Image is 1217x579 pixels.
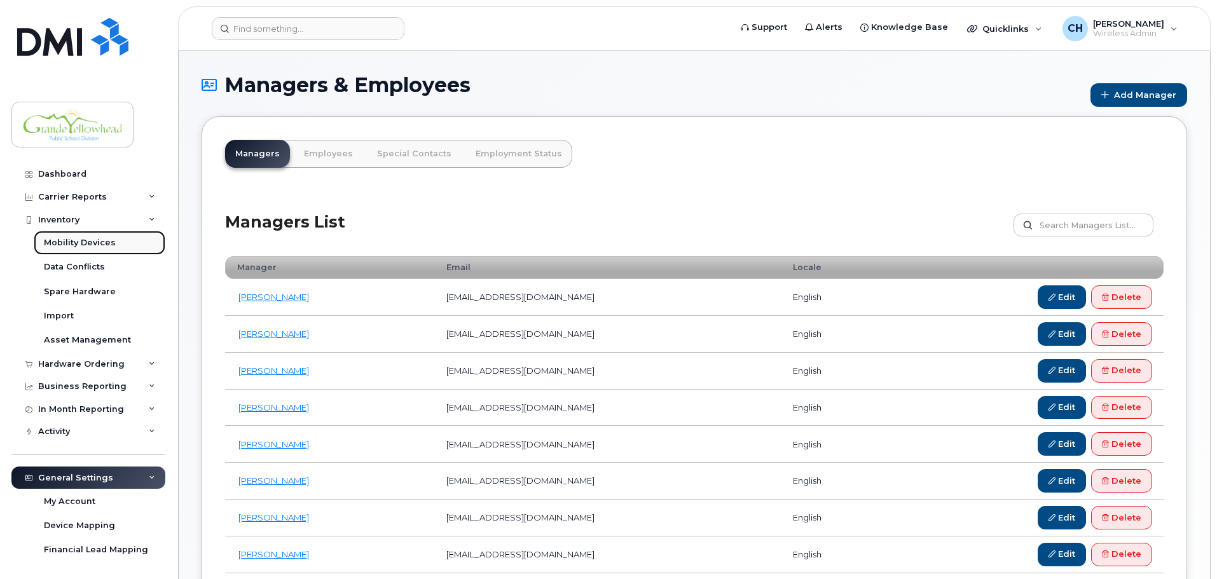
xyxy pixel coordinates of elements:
a: Edit [1038,469,1086,493]
a: [PERSON_NAME] [238,439,309,449]
a: Edit [1038,322,1086,346]
td: [EMAIL_ADDRESS][DOMAIN_NAME] [435,390,781,426]
td: english [781,390,886,426]
th: Email [435,256,781,279]
td: [EMAIL_ADDRESS][DOMAIN_NAME] [435,353,781,390]
a: Delete [1091,322,1152,346]
h2: Managers List [225,214,345,251]
a: Add Manager [1090,83,1187,107]
td: english [781,353,886,390]
th: Locale [781,256,886,279]
a: Edit [1038,543,1086,566]
td: [EMAIL_ADDRESS][DOMAIN_NAME] [435,279,781,316]
a: [PERSON_NAME] [238,365,309,376]
a: Edit [1038,285,1086,309]
td: [EMAIL_ADDRESS][DOMAIN_NAME] [435,316,781,353]
a: Edit [1038,432,1086,456]
td: [EMAIL_ADDRESS][DOMAIN_NAME] [435,536,781,573]
a: Delete [1091,543,1152,566]
a: Delete [1091,359,1152,383]
a: [PERSON_NAME] [238,512,309,522]
h1: Managers & Employees [202,74,1084,96]
a: [PERSON_NAME] [238,549,309,559]
a: Delete [1091,469,1152,493]
a: [PERSON_NAME] [238,292,309,302]
td: english [781,316,886,353]
td: english [781,536,886,573]
a: [PERSON_NAME] [238,329,309,339]
a: Managers [225,140,290,168]
td: [EMAIL_ADDRESS][DOMAIN_NAME] [435,426,781,463]
td: [EMAIL_ADDRESS][DOMAIN_NAME] [435,463,781,500]
a: Delete [1091,396,1152,419]
td: [EMAIL_ADDRESS][DOMAIN_NAME] [435,500,781,536]
td: english [781,463,886,500]
a: Employment Status [465,140,572,168]
td: english [781,500,886,536]
a: Special Contacts [367,140,462,168]
a: Delete [1091,285,1152,309]
a: Edit [1038,506,1086,529]
a: Employees [294,140,363,168]
td: english [781,426,886,463]
td: english [781,279,886,316]
a: Delete [1091,506,1152,529]
a: Edit [1038,396,1086,419]
th: Manager [225,256,435,279]
a: Edit [1038,359,1086,383]
a: Delete [1091,432,1152,456]
a: [PERSON_NAME] [238,402,309,412]
a: [PERSON_NAME] [238,475,309,486]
